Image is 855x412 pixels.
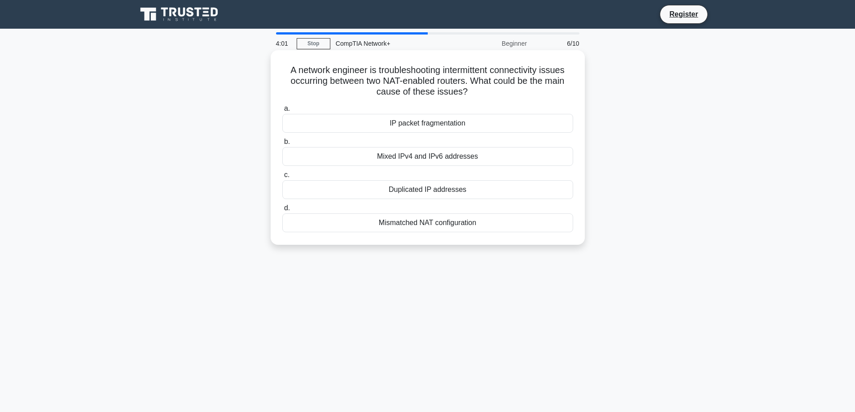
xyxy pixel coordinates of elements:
a: Register [664,9,703,20]
h5: A network engineer is troubleshooting intermittent connectivity issues occurring between two NAT-... [281,65,574,98]
div: Beginner [454,35,532,52]
div: Mismatched NAT configuration [282,213,573,232]
div: IP packet fragmentation [282,114,573,133]
div: Duplicated IP addresses [282,180,573,199]
div: CompTIA Network+ [330,35,454,52]
span: d. [284,204,290,212]
a: Stop [297,38,330,49]
span: b. [284,138,290,145]
div: 4:01 [271,35,297,52]
div: Mixed IPv4 and IPv6 addresses [282,147,573,166]
div: 6/10 [532,35,585,52]
span: a. [284,104,290,112]
span: c. [284,171,289,178]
